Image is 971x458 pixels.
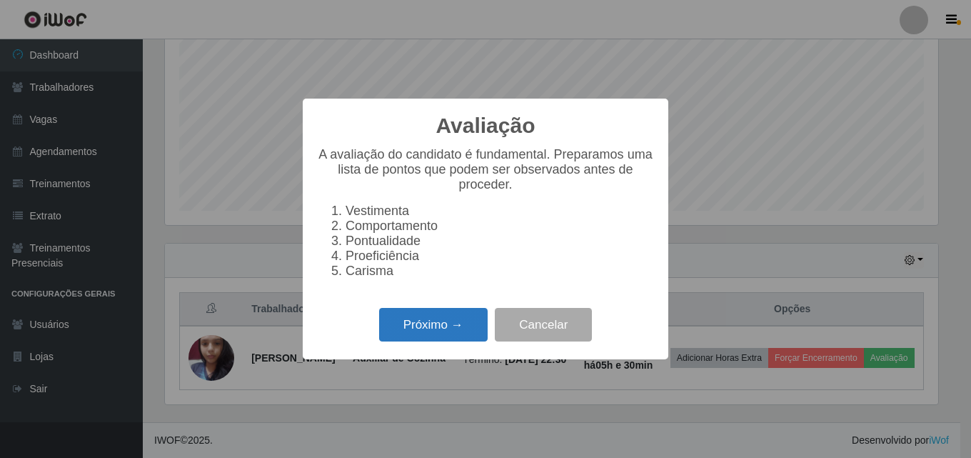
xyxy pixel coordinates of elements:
li: Vestimenta [346,204,654,219]
li: Pontualidade [346,234,654,249]
button: Cancelar [495,308,592,342]
li: Comportamento [346,219,654,234]
h2: Avaliação [436,113,535,139]
li: Proeficiência [346,249,654,264]
p: A avaliação do candidato é fundamental. Preparamos uma lista de pontos que podem ser observados a... [317,147,654,192]
button: Próximo → [379,308,488,342]
li: Carisma [346,264,654,279]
